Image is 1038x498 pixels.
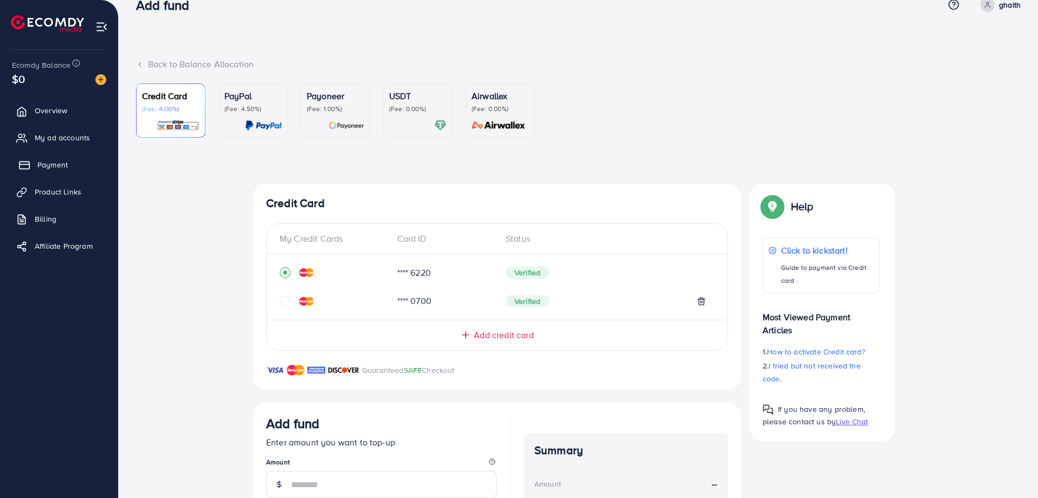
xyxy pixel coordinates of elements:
img: image [95,74,106,85]
p: (Fee: 1.00%) [307,105,364,113]
p: Click to kickstart! [781,244,874,257]
div: Amount [534,478,561,489]
img: card [468,119,529,132]
span: Ecomdy Balance [12,60,70,70]
img: Popup guide [763,404,773,415]
span: Live Chat [836,416,868,427]
img: credit [299,297,314,306]
span: I tried but not received the code. [763,360,861,384]
img: Popup guide [763,197,782,216]
span: My ad accounts [35,132,90,143]
p: Most Viewed Payment Articles [763,302,880,337]
span: Product Links [35,186,81,197]
iframe: Chat [992,449,1030,490]
p: USDT [389,89,447,102]
p: PayPal [224,89,282,102]
p: Help [791,200,814,213]
a: My ad accounts [8,127,110,148]
span: How to activate Credit card? [767,346,865,357]
img: credit [299,268,314,277]
a: Billing [8,208,110,230]
span: Verified [506,295,549,308]
span: Verified [506,266,549,279]
img: card [328,119,364,132]
a: Affiliate Program [8,235,110,257]
div: Status [497,232,714,245]
strong: -- [712,478,717,490]
div: My Credit Cards [280,232,389,245]
img: menu [95,21,108,33]
legend: Amount [266,457,497,471]
span: Overview [35,105,67,116]
p: 2. [763,359,880,385]
div: Back to Balance Allocation [136,58,1021,70]
img: card [157,119,199,132]
span: SAFE [404,365,422,376]
a: Product Links [8,181,110,203]
span: Add credit card [474,329,533,341]
img: card [434,119,447,132]
p: Enter amount you want to top-up [266,436,497,449]
h3: Add fund [266,416,319,431]
div: Card ID [389,232,498,245]
h4: Summary [534,444,717,457]
img: brand [266,364,284,377]
p: (Fee: 4.50%) [224,105,282,113]
p: Credit Card [142,89,199,102]
svg: circle [280,296,291,307]
svg: record circle [280,267,291,278]
img: card [245,119,282,132]
span: If you have any problem, please contact us by [763,404,865,427]
p: 1. [763,345,880,358]
img: brand [307,364,325,377]
span: Billing [35,214,56,224]
p: Payoneer [307,89,364,102]
p: (Fee: 4.00%) [142,105,199,113]
p: Guide to payment via Credit card [781,261,874,287]
span: Affiliate Program [35,241,93,251]
p: (Fee: 0.00%) [472,105,529,113]
p: Airwallex [472,89,529,102]
h4: Credit Card [266,197,728,210]
a: Overview [8,100,110,121]
span: Payment [37,159,68,170]
a: Payment [8,154,110,176]
span: $0 [12,71,25,87]
img: logo [11,15,84,32]
img: brand [287,364,305,377]
p: Guaranteed Checkout [362,364,455,377]
img: brand [328,364,359,377]
p: (Fee: 0.00%) [389,105,447,113]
